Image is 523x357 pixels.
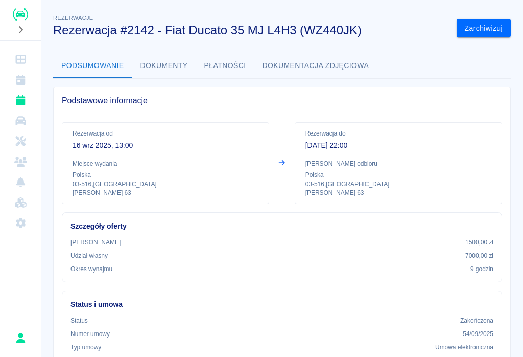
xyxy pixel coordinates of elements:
button: Dokumentacja zdjęciowa [254,54,377,78]
p: Umowa elektroniczna [435,343,493,352]
p: [PERSON_NAME] [70,238,121,247]
h3: Rezerwacja #2142 - Fiat Ducato 35 MJ L4H3 (WZ440JK) [53,23,448,37]
a: Kalendarz [4,70,37,90]
p: [PERSON_NAME] 63 [73,189,258,197]
p: [PERSON_NAME] odbioru [305,159,491,168]
p: 16 wrz 2025, 13:00 [73,140,258,151]
button: Dokumenty [132,54,196,78]
a: Dashboard [4,49,37,70]
p: 9 godzin [470,264,493,274]
button: Podsumowanie [53,54,132,78]
p: Udział własny [70,251,108,260]
a: Widget WWW [4,192,37,213]
p: [PERSON_NAME] 63 [305,189,491,197]
a: Flota [4,110,37,131]
button: Patryk Bąk [10,327,31,349]
p: 7000,00 zł [465,251,493,260]
a: Klienci [4,151,37,172]
p: Rezerwacja do [305,129,491,138]
p: Numer umowy [70,329,110,339]
p: Polska [73,170,258,180]
p: Status [70,316,88,325]
p: [DATE] 22:00 [305,140,491,151]
button: Płatności [196,54,254,78]
a: Powiadomienia [4,172,37,192]
button: Zarchiwizuj [457,19,511,38]
h6: Szczegóły oferty [70,221,493,232]
p: Miejsce wydania [73,159,258,168]
p: Typ umowy [70,343,101,352]
span: Podstawowe informacje [62,96,502,106]
p: 03-516 , [GEOGRAPHIC_DATA] [73,180,258,189]
p: 03-516 , [GEOGRAPHIC_DATA] [305,180,491,189]
p: Zakończona [460,316,493,325]
p: Okres wynajmu [70,264,112,274]
a: Ustawienia [4,213,37,233]
span: Rezerwacje [53,15,93,21]
p: 54/09/2025 [463,329,493,339]
p: 1500,00 zł [465,238,493,247]
button: Rozwiń nawigację [13,23,28,36]
a: Serwisy [4,131,37,151]
a: Rezerwacje [4,90,37,110]
p: Polska [305,170,491,180]
h6: Status i umowa [70,299,493,310]
p: Rezerwacja od [73,129,258,138]
img: Renthelp [13,8,28,21]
